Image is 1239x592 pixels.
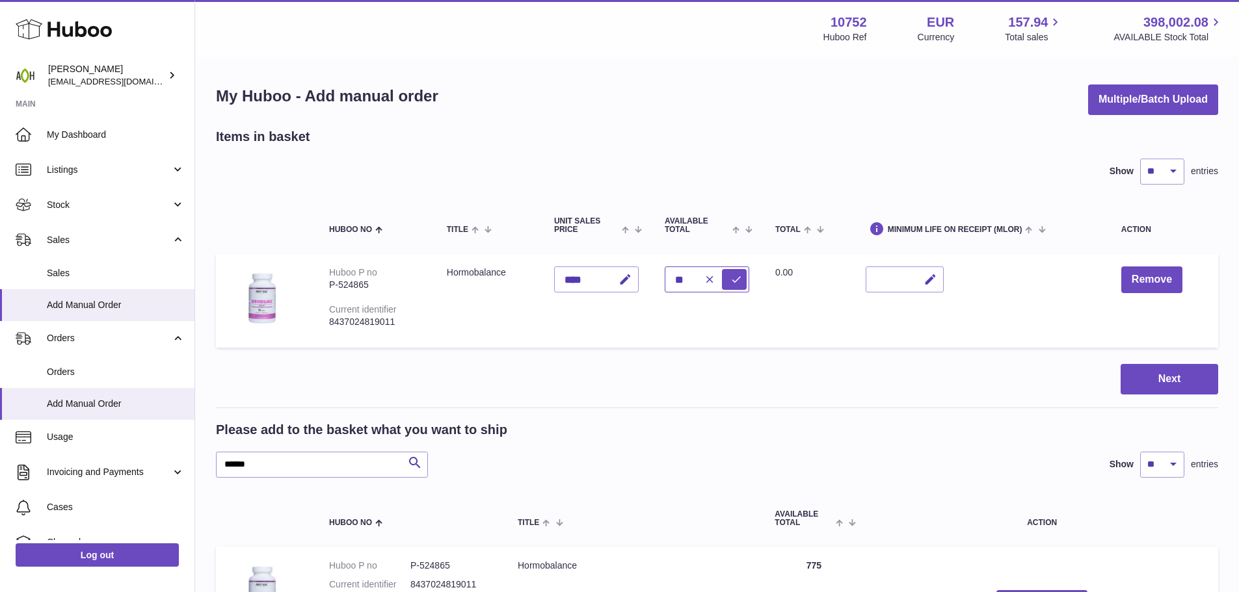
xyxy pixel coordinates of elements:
[48,76,191,86] span: [EMAIL_ADDRESS][DOMAIN_NAME]
[775,267,793,277] span: 0.00
[823,31,867,44] div: Huboo Ref
[1113,31,1223,44] span: AVAILABLE Stock Total
[48,63,165,88] div: [PERSON_NAME]
[1143,14,1208,31] span: 398,002.08
[47,199,171,211] span: Stock
[1005,31,1063,44] span: Total sales
[329,304,397,315] div: Current identifier
[16,543,179,567] a: Log out
[329,279,421,291] div: P-524865
[329,519,372,527] span: Huboo no
[918,31,955,44] div: Currency
[47,267,185,279] span: Sales
[47,234,171,246] span: Sales
[216,421,507,439] h2: Please add to the basket what you want to ship
[1110,458,1134,470] label: Show
[410,578,492,591] dd: 8437024819011
[775,510,833,527] span: AVAILABLE Total
[229,266,294,331] img: Hormobalance
[1008,14,1048,31] span: 157.94
[434,253,541,348] td: Hormobalance
[329,316,421,328] div: 8437024819011
[329,225,372,234] span: Huboo no
[1191,165,1218,177] span: entries
[47,536,185,548] span: Channels
[47,431,185,443] span: Usage
[47,332,171,344] span: Orders
[216,86,438,107] h1: My Huboo - Add manual order
[47,366,185,378] span: Orders
[1121,225,1205,234] div: Action
[329,267,377,277] div: Huboo P no
[410,560,492,572] dd: P-524865
[1110,165,1134,177] label: Show
[47,501,185,513] span: Cases
[47,164,171,176] span: Listings
[47,129,185,141] span: My Dashboard
[216,128,310,146] h2: Items in basket
[775,225,801,234] span: Total
[1121,364,1218,394] button: Next
[927,14,954,31] strong: EUR
[518,519,539,527] span: Title
[1191,458,1218,470] span: entries
[47,398,185,410] span: Add Manual Order
[1113,14,1223,44] a: 398,002.08 AVAILABLE Stock Total
[329,560,410,572] dt: Huboo P no
[447,225,468,234] span: Title
[888,225,1022,234] span: Minimum Life On Receipt (MLOR)
[554,217,619,234] span: Unit Sales Price
[1088,84,1218,115] button: Multiple/Batch Upload
[665,217,729,234] span: AVAILABLE Total
[1121,266,1182,293] button: Remove
[16,66,35,85] img: internalAdmin-10752@internal.huboo.com
[866,497,1218,540] th: Action
[329,578,410,591] dt: Current identifier
[1005,14,1063,44] a: 157.94 Total sales
[831,14,867,31] strong: 10752
[47,299,185,311] span: Add Manual Order
[47,466,171,478] span: Invoicing and Payments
